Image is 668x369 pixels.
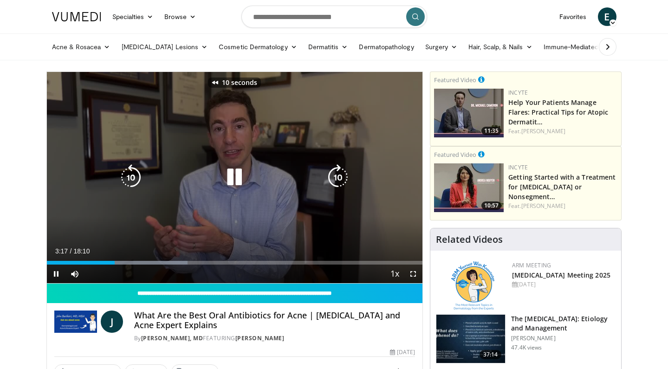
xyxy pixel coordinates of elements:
[481,201,501,210] span: 10:57
[554,7,592,26] a: Favorites
[481,127,501,135] span: 11:35
[222,79,257,86] p: 10 seconds
[480,350,502,359] span: 37:14
[434,89,504,137] img: 601112bd-de26-4187-b266-f7c9c3587f14.png.150x105_q85_crop-smart_upscale.jpg
[73,247,90,255] span: 18:10
[598,7,616,26] a: E
[390,348,415,356] div: [DATE]
[420,38,463,56] a: Surgery
[404,265,422,283] button: Fullscreen
[107,7,159,26] a: Specialties
[55,247,68,255] span: 3:17
[508,173,616,201] a: Getting Started with a Treatment for [MEDICAL_DATA] or Nonsegment…
[116,38,214,56] a: [MEDICAL_DATA] Lesions
[511,344,542,351] p: 47.4K views
[52,12,101,21] img: VuMedi Logo
[47,261,423,265] div: Progress Bar
[538,38,613,56] a: Immune-Mediated
[134,311,415,330] h4: What Are the Best Oral Antibiotics for Acne | [MEDICAL_DATA] and Acne Expert Explains
[436,314,616,363] a: 37:14 The [MEDICAL_DATA]: Etiology and Management [PERSON_NAME] 47.4K views
[434,76,476,84] small: Featured Video
[508,127,617,136] div: Feat.
[512,271,610,279] a: [MEDICAL_DATA] Meeting 2025
[241,6,427,28] input: Search topics, interventions
[65,265,84,283] button: Mute
[54,311,97,333] img: John Barbieri, MD
[434,163,504,212] img: e02a99de-beb8-4d69-a8cb-018b1ffb8f0c.png.150x105_q85_crop-smart_upscale.jpg
[463,38,538,56] a: Hair, Scalp, & Nails
[508,202,617,210] div: Feat.
[47,72,423,284] video-js: Video Player
[134,334,415,343] div: By FEATURING
[521,127,565,135] a: [PERSON_NAME]
[353,38,419,56] a: Dermatopathology
[512,261,551,269] a: ARM Meeting
[511,335,616,342] p: [PERSON_NAME]
[436,315,505,363] img: c5af237d-e68a-4dd3-8521-77b3daf9ece4.150x105_q85_crop-smart_upscale.jpg
[451,261,494,310] img: 89a28c6a-718a-466f-b4d1-7c1f06d8483b.png.150x105_q85_autocrop_double_scale_upscale_version-0.2.png
[434,89,504,137] a: 11:35
[521,202,565,210] a: [PERSON_NAME]
[385,265,404,283] button: Playback Rate
[434,163,504,212] a: 10:57
[70,247,72,255] span: /
[303,38,354,56] a: Dermatitis
[213,38,302,56] a: Cosmetic Dermatology
[508,98,608,126] a: Help Your Patients Manage Flares: Practical Tips for Atopic Dermatit…
[47,265,65,283] button: Pause
[512,280,614,289] div: [DATE]
[141,334,203,342] a: [PERSON_NAME], MD
[508,89,528,97] a: Incyte
[235,334,285,342] a: [PERSON_NAME]
[46,38,116,56] a: Acne & Rosacea
[508,163,528,171] a: Incyte
[159,7,201,26] a: Browse
[101,311,123,333] a: J
[434,150,476,159] small: Featured Video
[436,234,503,245] h4: Related Videos
[511,314,616,333] h3: The [MEDICAL_DATA]: Etiology and Management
